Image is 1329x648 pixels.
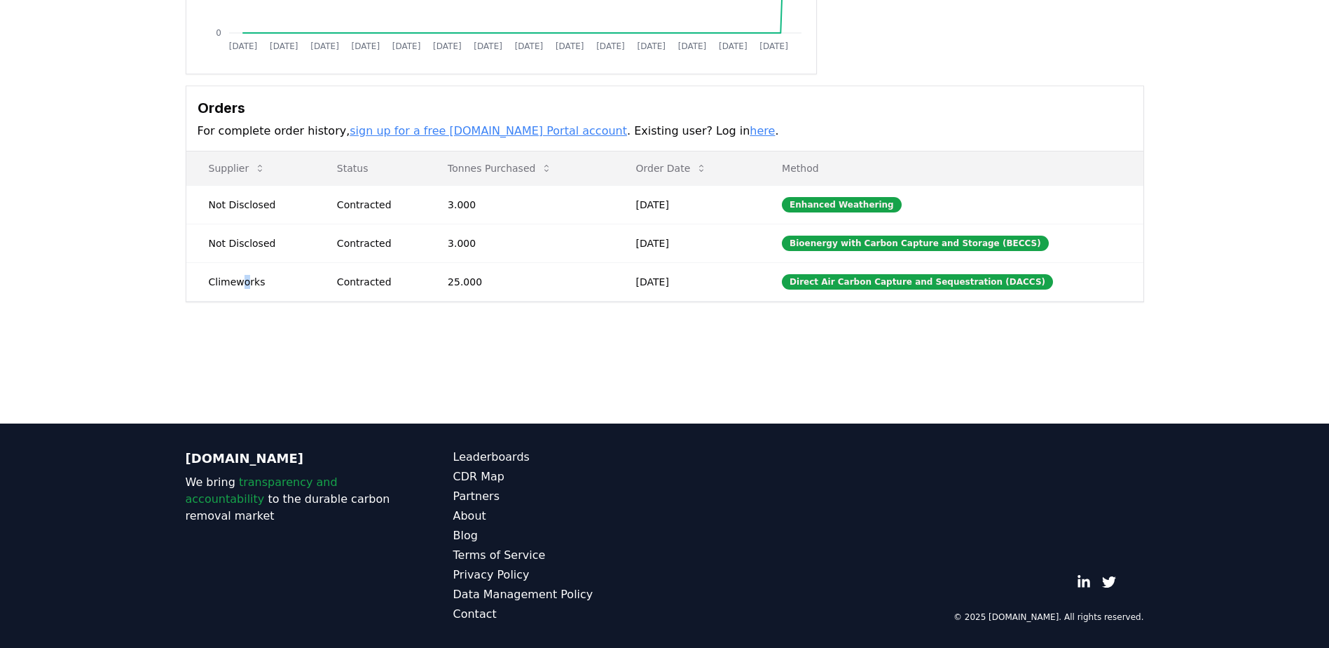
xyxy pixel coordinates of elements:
tspan: [DATE] [310,41,339,51]
div: Contracted [337,236,414,250]
a: Privacy Policy [453,567,665,583]
a: Partners [453,488,665,505]
tspan: [DATE] [596,41,625,51]
tspan: [DATE] [677,41,706,51]
div: Contracted [337,275,414,289]
div: Contracted [337,198,414,212]
td: [DATE] [614,185,760,224]
div: Direct Air Carbon Capture and Sequestration (DACCS) [782,274,1053,290]
a: here [750,124,775,137]
td: Climeworks [186,262,315,301]
p: [DOMAIN_NAME] [186,449,397,468]
td: Not Disclosed [186,185,315,224]
p: We bring to the durable carbon removal market [186,474,397,525]
td: 25.000 [425,262,613,301]
a: About [453,508,665,525]
p: Status [326,161,414,175]
td: 3.000 [425,224,613,262]
tspan: [DATE] [228,41,257,51]
tspan: [DATE] [719,41,748,51]
button: Supplier [198,154,277,182]
a: Twitter [1102,575,1116,589]
span: transparency and accountability [186,475,338,506]
tspan: 0 [216,28,221,38]
p: For complete order history, . Existing user? Log in . [198,123,1132,140]
tspan: [DATE] [514,41,543,51]
a: Data Management Policy [453,586,665,603]
tspan: [DATE] [351,41,380,51]
tspan: [DATE] [555,41,584,51]
a: Contact [453,606,665,623]
td: Not Disclosed [186,224,315,262]
button: Tonnes Purchased [436,154,563,182]
td: [DATE] [614,224,760,262]
tspan: [DATE] [392,41,420,51]
tspan: [DATE] [637,41,666,51]
p: Method [771,161,1131,175]
a: Blog [453,527,665,544]
a: Terms of Service [453,547,665,564]
h3: Orders [198,97,1132,119]
tspan: [DATE] [433,41,462,51]
div: Bioenergy with Carbon Capture and Storage (BECCS) [782,236,1049,251]
button: Order Date [625,154,719,182]
td: [DATE] [614,262,760,301]
p: © 2025 [DOMAIN_NAME]. All rights reserved. [953,612,1144,623]
a: Leaderboards [453,449,665,466]
div: Enhanced Weathering [782,197,902,212]
a: CDR Map [453,468,665,485]
tspan: [DATE] [759,41,788,51]
tspan: [DATE] [269,41,298,51]
tspan: [DATE] [474,41,502,51]
td: 3.000 [425,185,613,224]
a: LinkedIn [1077,575,1091,589]
a: sign up for a free [DOMAIN_NAME] Portal account [350,124,627,137]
